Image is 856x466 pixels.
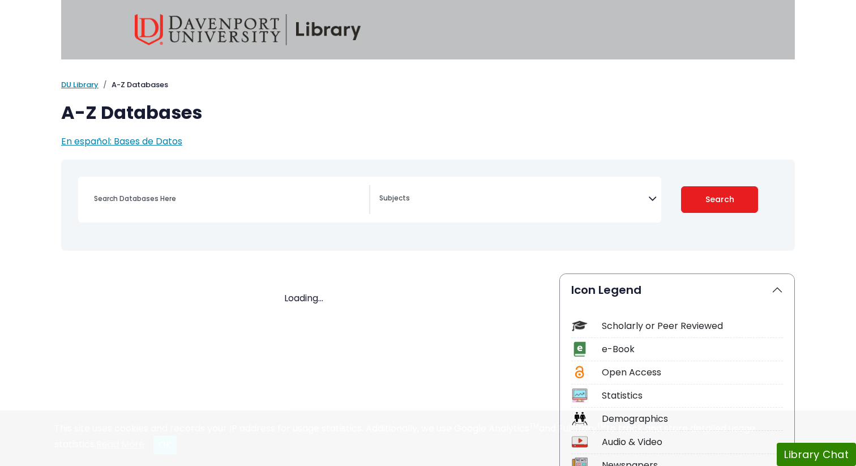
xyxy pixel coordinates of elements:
img: Icon Scholarly or Peer Reviewed [572,318,587,334]
button: Icon Legend [560,274,794,306]
button: Close [153,435,177,455]
div: Loading... [61,292,546,305]
nav: Search filters [61,160,795,251]
textarea: Search [379,195,648,204]
img: Davenport University Library [135,14,361,45]
h1: A-Z Databases [61,102,795,123]
a: DU Library [61,79,99,90]
sup: TM [597,421,606,430]
div: Scholarly or Peer Reviewed [602,319,783,333]
button: Library Chat [777,443,856,466]
a: Read More [96,438,144,451]
li: A-Z Databases [99,79,168,91]
button: Submit for Search Results [681,186,759,213]
div: This site uses cookies and records your IP address for usage statistics. Additionally, we use Goo... [54,422,802,455]
a: En español: Bases de Datos [61,135,182,148]
div: Open Access [602,366,783,379]
div: Statistics [602,389,783,403]
img: Icon e-Book [572,341,587,357]
nav: breadcrumb [61,79,795,91]
img: Icon Statistics [572,388,587,403]
input: Search database by title or keyword [87,190,369,207]
img: Icon Open Access [572,365,587,380]
div: e-Book [602,343,783,356]
sup: TM [529,421,539,430]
